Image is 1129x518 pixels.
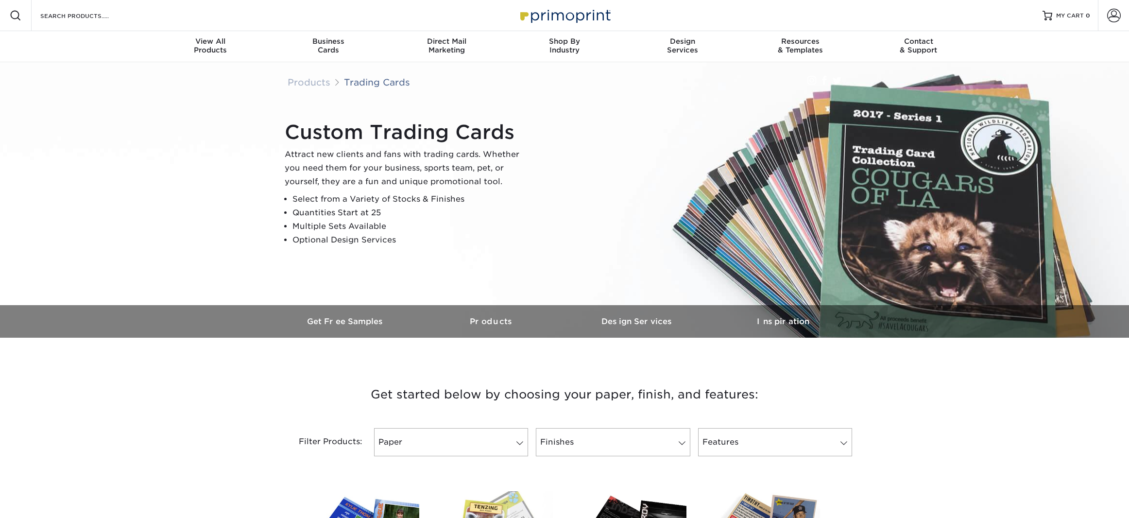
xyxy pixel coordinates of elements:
[152,37,270,54] div: Products
[859,37,977,54] div: & Support
[292,192,528,206] li: Select from a Variety of Stocks & Finishes
[270,37,388,54] div: Cards
[273,305,419,338] a: Get Free Samples
[698,428,852,456] a: Features
[388,31,506,62] a: Direct MailMarketing
[741,37,859,54] div: & Templates
[710,305,856,338] a: Inspiration
[270,31,388,62] a: BusinessCards
[280,373,849,416] h3: Get started below by choosing your paper, finish, and features:
[292,233,528,247] li: Optional Design Services
[285,148,528,189] p: Attract new clients and fans with trading cards. Whether you need them for your business, sports ...
[623,31,741,62] a: DesignServices
[710,317,856,326] h3: Inspiration
[506,31,624,62] a: Shop ByIndustry
[273,428,370,456] div: Filter Products:
[270,37,388,46] span: Business
[859,37,977,46] span: Contact
[536,428,690,456] a: Finishes
[564,305,710,338] a: Design Services
[564,317,710,326] h3: Design Services
[1086,12,1090,19] span: 0
[859,31,977,62] a: Contact& Support
[623,37,741,46] span: Design
[741,31,859,62] a: Resources& Templates
[273,317,419,326] h3: Get Free Samples
[344,77,410,87] a: Trading Cards
[741,37,859,46] span: Resources
[288,77,330,87] a: Products
[292,206,528,220] li: Quantities Start at 25
[516,5,613,26] img: Primoprint
[506,37,624,46] span: Shop By
[419,317,564,326] h3: Products
[388,37,506,54] div: Marketing
[39,10,134,21] input: SEARCH PRODUCTS.....
[419,305,564,338] a: Products
[623,37,741,54] div: Services
[374,428,528,456] a: Paper
[388,37,506,46] span: Direct Mail
[506,37,624,54] div: Industry
[292,220,528,233] li: Multiple Sets Available
[152,31,270,62] a: View AllProducts
[1056,12,1084,20] span: MY CART
[285,121,528,144] h1: Custom Trading Cards
[152,37,270,46] span: View All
